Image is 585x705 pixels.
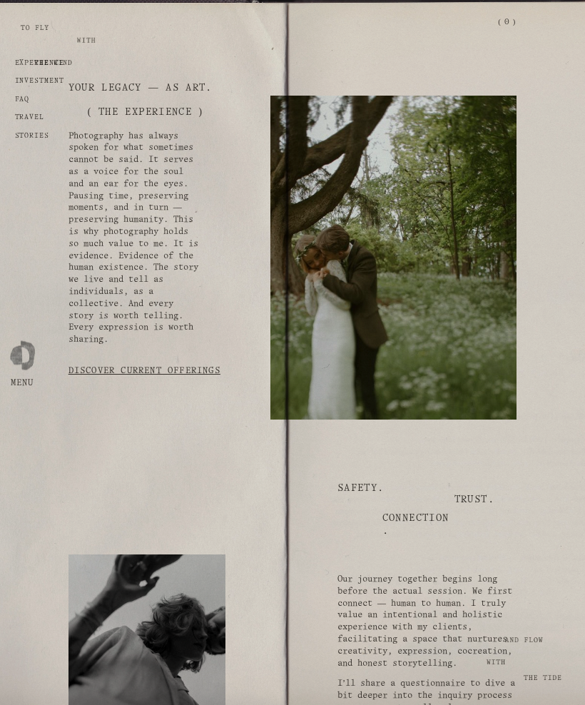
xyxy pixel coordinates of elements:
p: Photography has always spoken for what sometimes cannot be said. It serves as a voice for the sou... [68,131,203,346]
a: travel [15,114,45,121]
h2: Connection. [382,512,449,539]
span: 0 [504,19,509,26]
h1: Your Legacy — as art. [68,82,225,96]
a: investment [15,78,65,84]
a: FAQ [15,96,30,103]
a: Discover current offerings [68,357,220,385]
h2: Trust. [427,494,494,507]
p: Our journey together begins long before the actual session. We first connect — human to human. I ... [337,574,517,669]
h2: ( the experience ) [68,106,203,120]
h2: Safety. [337,482,405,496]
span: ) [513,19,516,26]
a: 0 items in cart [498,17,515,28]
a: experience [15,60,65,66]
a: Stories [15,133,50,139]
span: ( [498,19,501,26]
